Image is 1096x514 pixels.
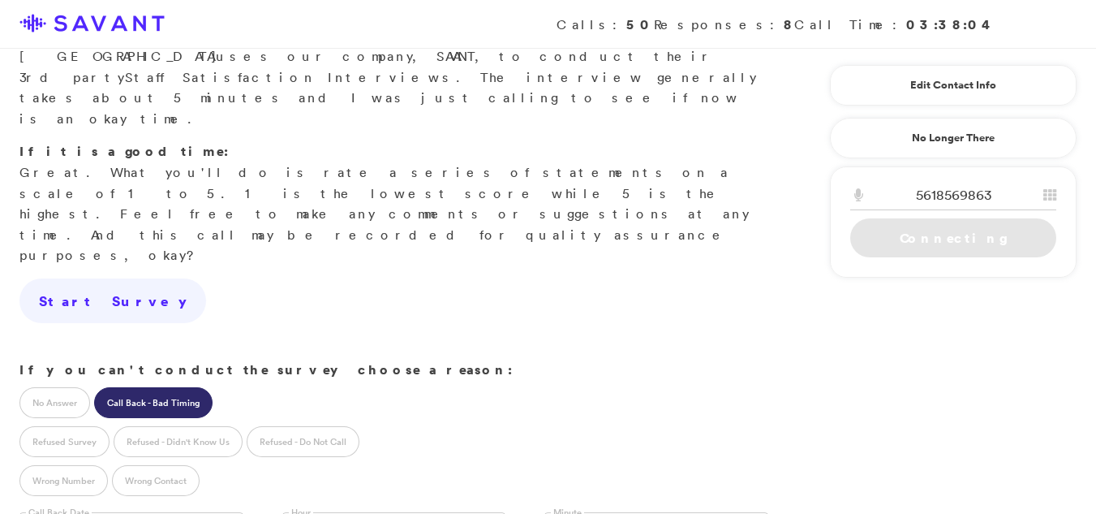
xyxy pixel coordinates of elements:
strong: If it is a good time: [19,142,229,160]
a: Edit Contact Info [850,72,1056,98]
span: The Retreat at [GEOGRAPHIC_DATA] [19,27,595,64]
label: Call Back - Bad Timing [94,387,213,418]
strong: 50 [626,15,654,33]
label: Refused Survey [19,426,110,457]
p: Great. What you'll do is rate a series of statements on a scale of 1 to 5. 1 is the lowest score ... [19,141,768,266]
label: Refused - Do Not Call [247,426,359,457]
label: No Answer [19,387,90,418]
p: Hi , my name is [PERSON_NAME]. uses our company, SAVANT, to conduct their 3rd party s. The interv... [19,5,768,130]
strong: If you can't conduct the survey choose a reason: [19,361,513,378]
strong: 03:38:04 [906,15,995,33]
label: Wrong Contact [112,465,200,496]
a: Connecting [850,218,1056,257]
span: Staff Satisfaction Interview [125,69,442,85]
a: Start Survey [19,279,206,324]
label: Refused - Didn't Know Us [114,426,243,457]
a: No Longer There [830,118,1077,158]
strong: 8 [784,15,794,33]
label: Wrong Number [19,465,108,496]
